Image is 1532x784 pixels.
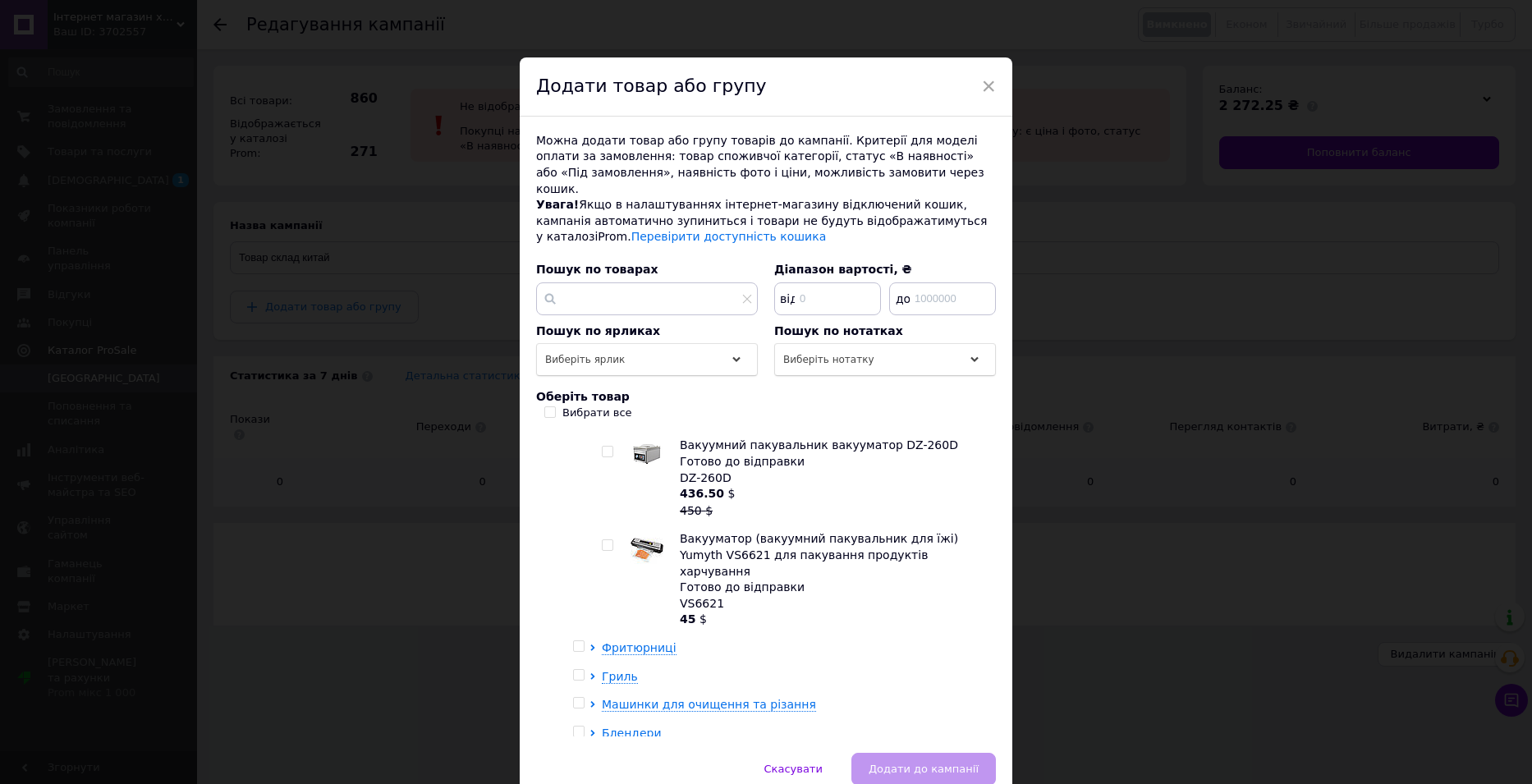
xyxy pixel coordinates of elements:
span: Вакууматор (вакуумний пакувальник для їжі) Yumyth VS6621 для пакування продуктів харчування [680,532,958,577]
div: Готово до відправки [680,580,987,596]
div: Додати товар або групу [520,57,1012,117]
span: Машинки для очищення та різання [602,698,816,711]
span: Вакуумний пакувальник вакууматор DZ-260D [680,438,958,452]
div: $ [680,612,987,628]
div: Вибрати все [562,406,632,420]
img: Вакуумний пакувальник вакууматор DZ-260D [631,438,663,470]
span: до [891,291,911,307]
input: 1000000 [889,282,996,315]
span: 450 $ [680,504,713,517]
div: Можна додати товар або групу товарів до кампанії. Критерії для моделі оплати за замовлення: товар... [536,133,996,197]
span: Діапазон вартості, ₴ [774,263,912,276]
span: Виберіть ярлик [545,354,625,365]
span: Пошук по товарах [536,263,658,276]
span: Увага! [536,198,579,211]
span: Скасувати [764,763,823,775]
span: Гриль [602,670,638,683]
div: Готово до відправки [680,454,987,470]
span: DZ-260D [680,471,732,484]
span: Виберіть нотатку [783,354,874,365]
b: 436.50 [680,487,724,500]
span: Фритюрниці [602,641,677,654]
span: Блендери [602,727,662,740]
span: × [981,72,996,100]
a: Перевірити доступність кошика [631,230,827,243]
span: від [776,291,796,307]
span: Оберіть товар [536,390,630,403]
span: VS6621 [680,597,724,610]
span: Пошук по нотатках [774,324,903,337]
div: $ [680,486,987,519]
input: 0 [774,282,881,315]
div: Якщо в налаштуваннях інтернет-магазину відключений кошик, кампанія автоматично зупиниться і товар... [536,197,996,245]
img: Вакууматор (вакуумний пакувальник для їжі) Yumyth VS6621 для пакування продуктів харчування [631,531,663,564]
b: 45 [680,612,695,626]
span: Пошук по ярликах [536,324,660,337]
